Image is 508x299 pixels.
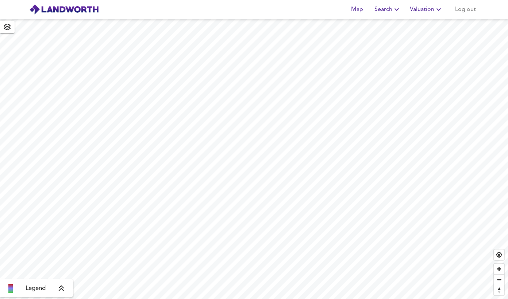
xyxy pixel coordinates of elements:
button: Valuation [407,2,446,17]
button: Map [345,2,369,17]
span: Search [374,4,401,15]
button: Reset bearing to north [494,285,504,295]
button: Search [372,2,404,17]
span: Legend [26,284,46,293]
img: logo [29,4,99,15]
span: Log out [455,4,476,15]
button: Log out [452,2,479,17]
button: Zoom out [494,274,504,285]
span: Valuation [410,4,443,15]
span: Map [348,4,366,15]
button: Find my location [494,249,504,260]
button: Zoom in [494,264,504,274]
